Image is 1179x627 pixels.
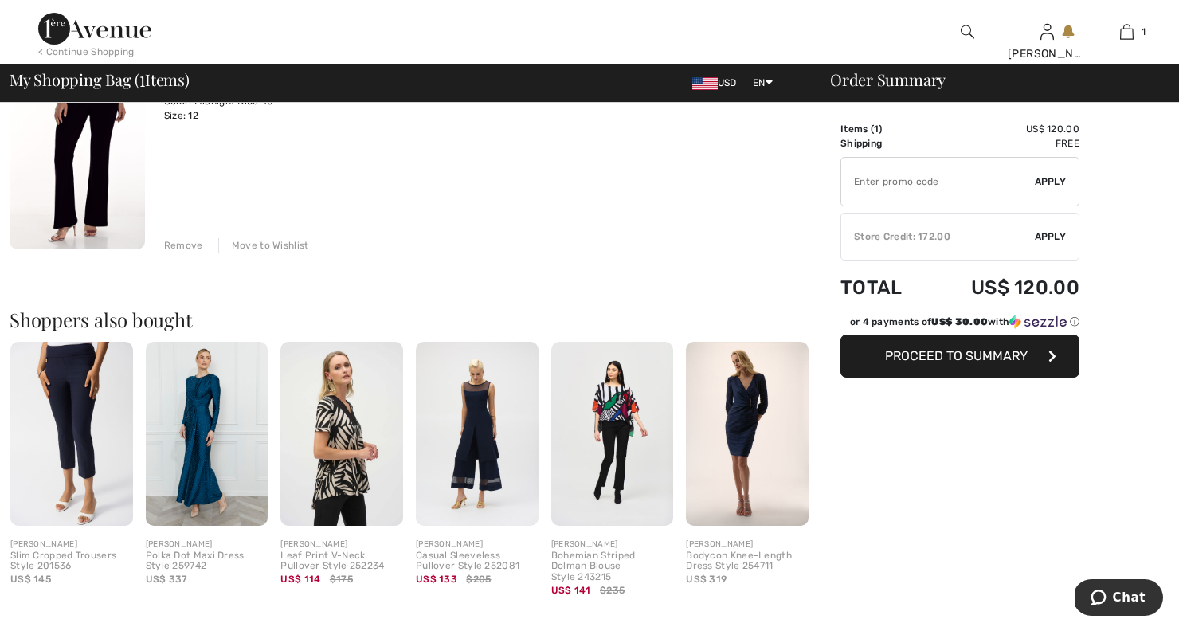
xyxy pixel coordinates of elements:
td: US$ 120.00 [927,261,1079,315]
img: Slim Cropped Trousers Style 201536 [10,342,133,525]
div: Move to Wishlist [218,238,309,253]
img: Casual Sleeveless Pullover Style 252081 [416,342,539,525]
div: or 4 payments ofUS$ 30.00withSezzle Click to learn more about Sezzle [840,315,1079,335]
img: Sezzle [1009,315,1067,329]
div: Bodycon Knee-Length Dress Style 254711 [686,551,809,573]
span: USD [692,77,743,88]
span: Apply [1035,229,1067,244]
td: Free [927,136,1079,151]
img: Leaf Print V-Neck Pullover Style 252234 [280,342,403,525]
div: [PERSON_NAME] [686,539,809,551]
div: [PERSON_NAME] [551,539,674,551]
span: US$ 30.00 [931,316,988,327]
img: US Dollar [692,77,718,90]
div: [PERSON_NAME] [10,539,133,551]
span: My Shopping Bag ( Items) [10,72,190,88]
img: Bodycon Knee-Length Dress Style 254711 [686,342,809,525]
img: search the website [961,22,974,41]
div: Leaf Print V-Neck Pullover Style 252234 [280,551,403,573]
div: Casual Sleeveless Pullover Style 252081 [416,551,539,573]
div: Order Summary [811,72,1169,88]
span: $175 [330,572,353,586]
span: US$ 114 [280,574,320,585]
div: [PERSON_NAME] [146,539,268,551]
a: 1 [1087,22,1165,41]
span: Proceed to Summary [885,348,1028,363]
span: $205 [466,572,491,586]
span: Apply [1035,174,1067,189]
div: Bohemian Striped Dolman Blouse Style 243215 [551,551,674,583]
img: My Bag [1120,22,1134,41]
td: Shipping [840,136,927,151]
input: Promo code [841,158,1035,206]
img: 1ère Avenue [38,13,151,45]
td: US$ 120.00 [927,122,1079,136]
div: Polka Dot Maxi Dress Style 259742 [146,551,268,573]
div: [PERSON_NAME] [1008,45,1086,62]
span: EN [753,77,773,88]
td: Items ( ) [840,122,927,136]
span: 1 [874,123,879,135]
span: US$ 133 [416,574,457,585]
div: Slim Cropped Trousers Style 201536 [10,551,133,573]
div: Color: Midnight Blue 40 Size: 12 [164,94,480,123]
span: US$ 337 [146,574,188,585]
a: Sign In [1040,24,1054,39]
div: Store Credit: 172.00 [841,229,1035,244]
span: US$ 319 [686,574,727,585]
div: < Continue Shopping [38,45,135,59]
div: [PERSON_NAME] [280,539,403,551]
h2: Shoppers also bought [10,310,821,329]
div: Remove [164,238,203,253]
div: [PERSON_NAME] [416,539,539,551]
td: Total [840,261,927,315]
span: 1 [1142,25,1146,39]
img: Flare Trousers with Elastic Waistband Style 256015 [10,47,145,249]
iframe: Opens a widget where you can chat to one of our agents [1075,579,1163,619]
span: US$ 141 [551,585,591,596]
button: Proceed to Summary [840,335,1079,378]
div: or 4 payments of with [850,315,1079,329]
img: My Info [1040,22,1054,41]
span: $235 [600,583,625,598]
img: Bohemian Striped Dolman Blouse Style 243215 [551,342,674,525]
span: 1 [139,68,145,88]
span: US$ 145 [10,574,51,585]
img: Polka Dot Maxi Dress Style 259742 [146,342,268,525]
